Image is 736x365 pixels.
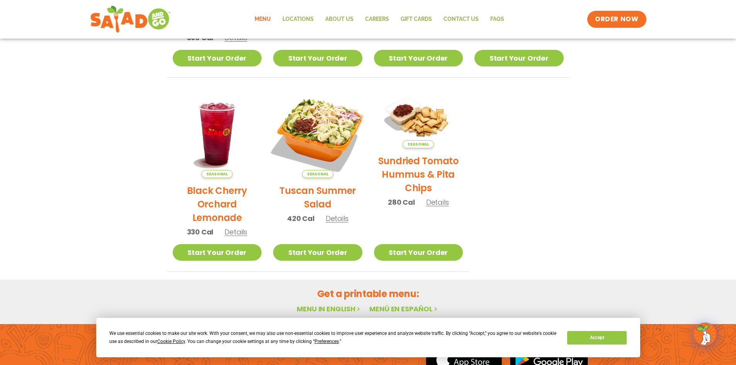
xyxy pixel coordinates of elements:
span: ORDER NOW [595,15,638,24]
span: Preferences [314,339,339,344]
img: Product photo for Black Cherry Orchard Lemonade [173,89,262,178]
span: Details [224,227,247,237]
span: Details [224,33,247,42]
span: Cookie Policy [157,339,185,344]
span: 280 Cal [388,197,415,207]
h2: Sundried Tomato Hummus & Pita Chips [374,154,463,195]
span: 420 Cal [287,213,314,224]
h2: Get a printable menu: [167,287,569,300]
span: Details [426,197,449,207]
a: Start Your Order [273,244,362,261]
a: Start Your Order [173,244,262,261]
a: Start Your Order [173,50,262,66]
img: new-SAG-logo-768×292 [90,4,172,35]
h2: Black Cherry Orchard Lemonade [173,184,262,224]
img: Product photo for Tuscan Summer Salad [265,81,370,186]
a: Menu in English [297,304,362,314]
a: Start Your Order [374,244,463,261]
a: ORDER NOW [587,11,646,28]
nav: Menu [249,10,510,28]
img: wpChatIcon [694,323,716,345]
img: Product photo for Sundried Tomato Hummus & Pita Chips [374,89,463,149]
div: We use essential cookies to make our site work. With your consent, we may also use non-essential ... [109,329,558,346]
a: Menu [249,10,277,28]
a: Start Your Order [374,50,463,66]
span: 330 Cal [187,227,214,237]
button: Accept [567,331,627,345]
span: Seasonal [302,170,333,178]
a: FAQs [484,10,510,28]
span: Details [326,214,348,223]
span: Seasonal [403,140,434,148]
span: Seasonal [201,170,233,178]
a: Menú en español [369,304,439,314]
div: Cookie Consent Prompt [96,318,640,357]
h2: Tuscan Summer Salad [273,184,362,211]
a: GIFT CARDS [395,10,438,28]
a: Contact Us [438,10,484,28]
a: Careers [359,10,395,28]
a: Locations [277,10,320,28]
a: Start Your Order [474,50,564,66]
a: About Us [320,10,359,28]
a: Start Your Order [273,50,362,66]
